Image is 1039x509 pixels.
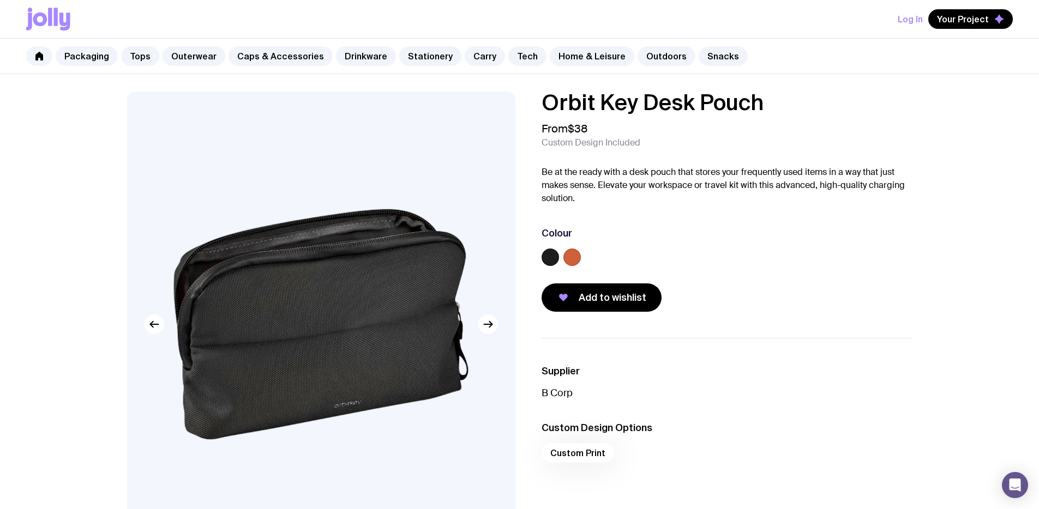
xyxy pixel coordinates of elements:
[542,227,572,240] h3: Colour
[163,46,225,66] a: Outerwear
[542,365,912,378] h3: Supplier
[542,283,662,312] button: Add to wishlist
[542,386,912,399] p: B Corp
[937,14,989,25] span: Your Project
[56,46,118,66] a: Packaging
[542,421,912,434] h3: Custom Design Options
[1002,472,1028,498] div: Open Intercom Messenger
[898,9,923,29] button: Log In
[229,46,333,66] a: Caps & Accessories
[399,46,461,66] a: Stationery
[542,92,912,113] h1: Orbit Key Desk Pouch
[542,166,912,205] p: Be at the ready with a desk pouch that stores your frequently used items in a way that just makes...
[542,137,640,148] span: Custom Design Included
[699,46,748,66] a: Snacks
[550,46,634,66] a: Home & Leisure
[579,291,646,304] span: Add to wishlist
[508,46,546,66] a: Tech
[638,46,695,66] a: Outdoors
[336,46,396,66] a: Drinkware
[928,9,1013,29] button: Your Project
[121,46,159,66] a: Tops
[465,46,505,66] a: Carry
[542,122,588,135] span: From
[568,122,588,136] span: $38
